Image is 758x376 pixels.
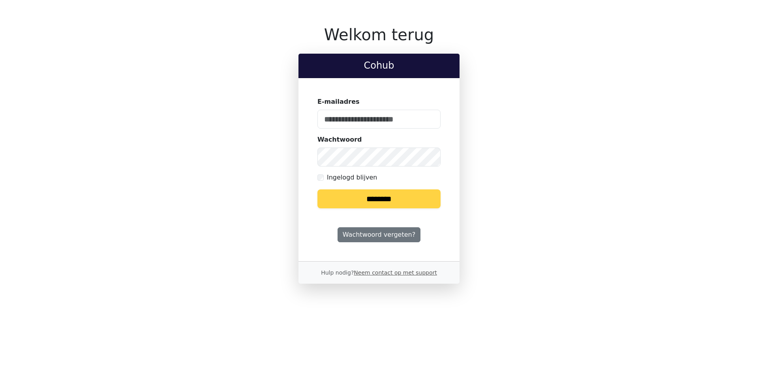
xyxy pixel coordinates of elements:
[298,25,460,44] h1: Welkom terug
[354,269,437,276] a: Neem contact op met support
[317,97,360,107] label: E-mailadres
[338,227,420,242] a: Wachtwoord vergeten?
[305,60,453,71] h2: Cohub
[327,173,377,182] label: Ingelogd blijven
[317,135,362,144] label: Wachtwoord
[321,269,437,276] small: Hulp nodig?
